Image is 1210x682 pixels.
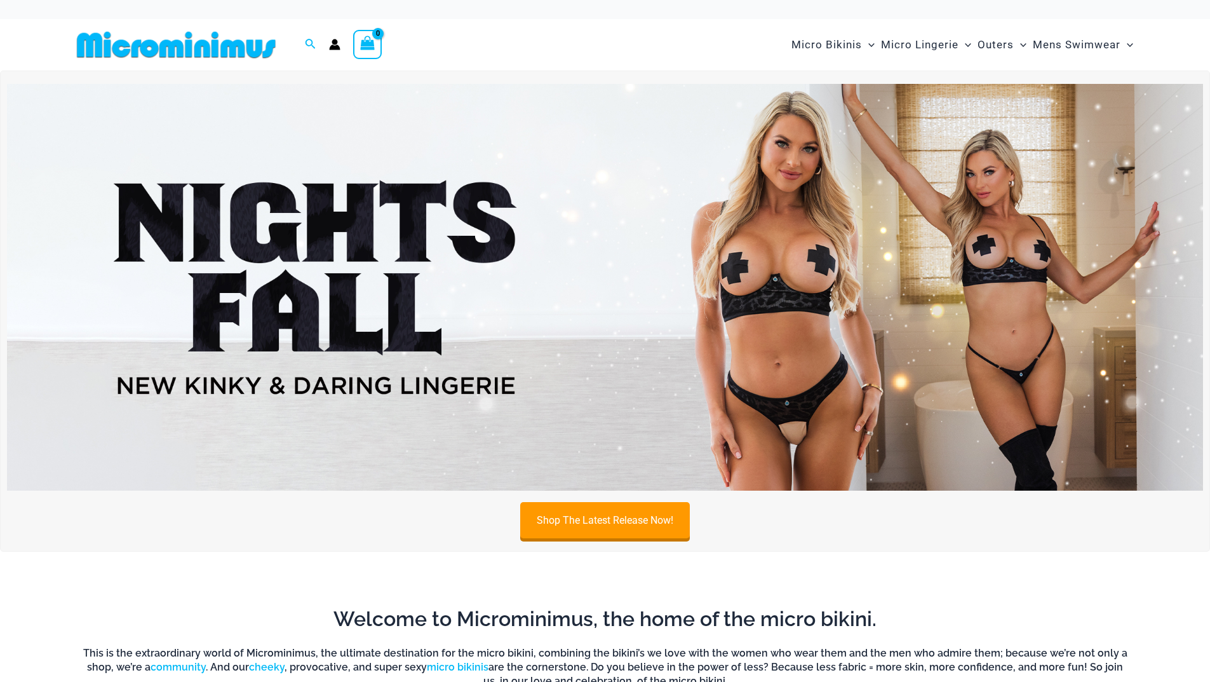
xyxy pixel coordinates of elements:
[427,661,488,673] a: micro bikinis
[72,31,281,59] img: MM SHOP LOGO FLAT
[1120,29,1133,61] span: Menu Toggle
[788,25,878,64] a: Micro BikinisMenu ToggleMenu Toggle
[791,29,862,61] span: Micro Bikinis
[520,502,690,538] a: Shop The Latest Release Now!
[958,29,971,61] span: Menu Toggle
[1014,29,1026,61] span: Menu Toggle
[249,661,285,673] a: cheeky
[786,24,1139,66] nav: Site Navigation
[1030,25,1136,64] a: Mens SwimwearMenu ToggleMenu Toggle
[978,29,1014,61] span: Outers
[81,606,1129,632] h2: Welcome to Microminimus, the home of the micro bikini.
[151,661,206,673] a: community
[862,29,875,61] span: Menu Toggle
[305,37,316,53] a: Search icon link
[353,30,382,59] a: View Shopping Cart, empty
[878,25,974,64] a: Micro LingerieMenu ToggleMenu Toggle
[1033,29,1120,61] span: Mens Swimwear
[7,84,1203,491] img: Night's Fall Silver Leopard Pack
[881,29,958,61] span: Micro Lingerie
[974,25,1030,64] a: OutersMenu ToggleMenu Toggle
[329,39,340,50] a: Account icon link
